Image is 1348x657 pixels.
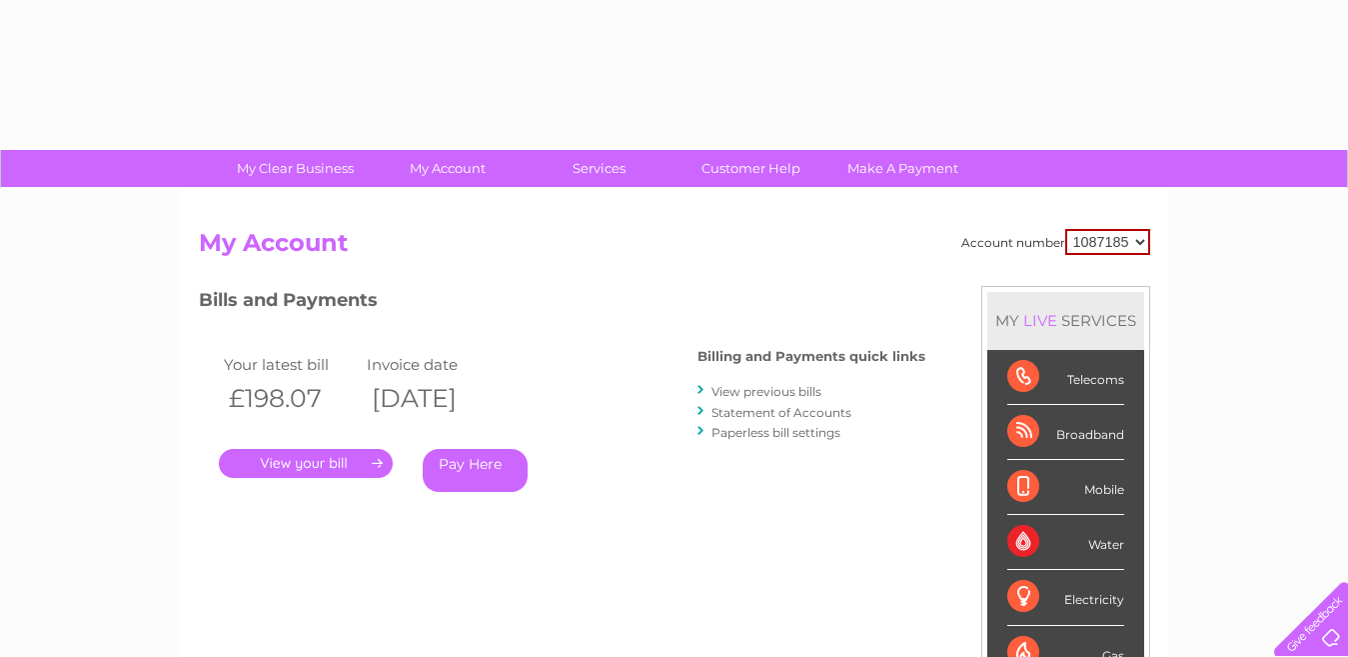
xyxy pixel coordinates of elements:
th: £198.07 [219,378,363,419]
td: Invoice date [362,351,506,378]
div: Water [1007,515,1124,570]
div: Mobile [1007,460,1124,515]
div: Broadband [1007,405,1124,460]
a: . [219,449,393,478]
a: Customer Help [669,150,833,187]
a: Statement of Accounts [711,405,851,420]
div: MY SERVICES [987,292,1144,349]
a: Pay Here [423,449,528,492]
div: Account number [961,229,1150,255]
h2: My Account [199,229,1150,267]
a: View previous bills [711,384,821,399]
a: My Account [365,150,530,187]
a: My Clear Business [213,150,378,187]
a: Services [517,150,681,187]
td: Your latest bill [219,351,363,378]
a: Make A Payment [820,150,985,187]
div: Telecoms [1007,350,1124,405]
div: LIVE [1019,311,1061,330]
div: Electricity [1007,570,1124,625]
a: Paperless bill settings [711,425,840,440]
h3: Bills and Payments [199,286,925,321]
h4: Billing and Payments quick links [697,349,925,364]
th: [DATE] [362,378,506,419]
